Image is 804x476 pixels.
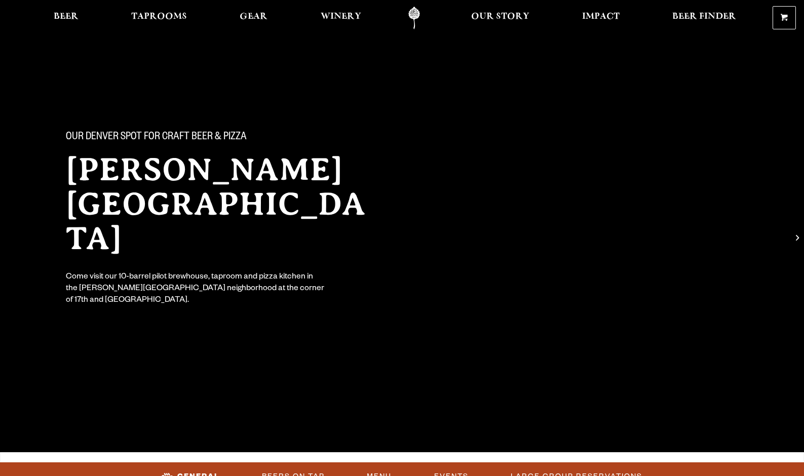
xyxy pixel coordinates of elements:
span: Our Story [471,13,529,21]
a: Beer Finder [666,7,743,29]
span: Gear [240,13,267,21]
span: Beer Finder [672,13,736,21]
a: Taprooms [125,7,194,29]
a: Beer [47,7,85,29]
span: Impact [582,13,620,21]
span: Beer [54,13,79,21]
span: Taprooms [131,13,187,21]
span: Our Denver spot for craft beer & pizza [66,131,247,144]
div: Come visit our 10-barrel pilot brewhouse, taproom and pizza kitchen in the [PERSON_NAME][GEOGRAPH... [66,272,325,307]
span: Winery [321,13,361,21]
a: Impact [576,7,626,29]
h2: [PERSON_NAME][GEOGRAPHIC_DATA] [66,152,382,256]
a: Winery [314,7,368,29]
a: Gear [233,7,274,29]
a: Odell Home [395,7,433,29]
a: Our Story [465,7,536,29]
